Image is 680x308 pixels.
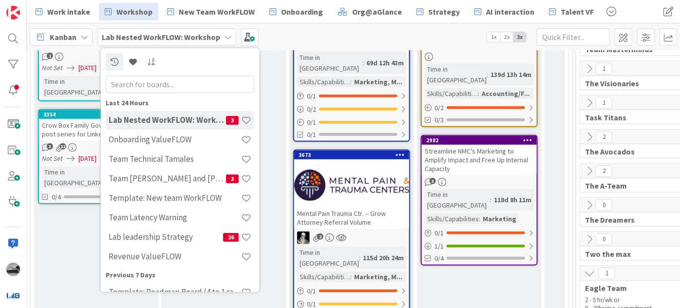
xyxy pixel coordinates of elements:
[299,152,409,158] div: 3673
[421,135,538,266] a: 2982Streamline NMC’s Marketing to Amplify Impact and Free Up Internal CapacityTime in [GEOGRAPHIC...
[226,174,239,183] span: 3
[359,252,360,263] span: :
[411,3,466,20] a: Strategy
[297,52,362,74] div: Time in [GEOGRAPHIC_DATA]
[479,88,532,99] div: Accounting/F...
[434,228,444,238] span: 0 / 1
[479,213,480,224] span: :
[307,91,316,101] span: 0 / 1
[43,111,154,118] div: 3354
[6,289,20,302] img: avatar
[478,88,479,99] span: :
[434,253,444,264] span: 0/4
[430,178,436,184] span: 3
[109,115,226,125] h4: Lab Nested WorkFLOW: Workshop
[350,77,352,87] span: :
[500,32,513,42] span: 2x
[487,32,500,42] span: 1x
[294,90,409,102] div: 0/1
[537,28,610,46] input: Quick Filter...
[352,271,405,282] div: Marketing, M...
[422,240,537,252] div: 1/1
[297,231,310,244] img: WS
[434,115,444,125] span: 0/3
[596,97,612,109] span: 1
[307,286,316,296] span: 0 / 1
[106,75,254,93] input: Search for boards...
[362,58,364,68] span: :
[264,3,329,20] a: Onboarding
[78,63,96,73] span: [DATE]
[30,3,96,20] a: Work intake
[434,103,444,113] span: 0 / 2
[352,6,402,18] span: Org@aGlance
[52,192,61,202] span: 0/4
[39,110,154,119] div: 3354
[223,232,239,241] span: 26
[294,207,409,229] div: Mental Pain Trauma Ctr. -- Grow Attorney Referral Volume
[109,232,223,242] h4: Lab leadership Strategy
[350,271,352,282] span: :
[480,213,519,224] div: Marketing
[294,116,409,129] div: 0/1
[307,104,316,115] span: 0 / 2
[360,252,406,263] div: 115d 20h 24m
[109,251,241,261] h4: Revenue ValueFLOW
[39,119,154,140] div: Crow Box Family Governance blog post series for LinkedIn
[596,165,612,177] span: 2
[50,31,76,43] span: Kanban
[561,6,594,18] span: Talent VF
[425,64,487,85] div: Time in [GEOGRAPHIC_DATA]
[364,58,406,68] div: 69d 12h 43m
[422,227,537,239] div: 0/1
[109,287,241,297] h4: Template: Roadmap Board (4 to 1 ratio or Annual/Quarterly view)
[39,110,154,140] div: 3354Crow Box Family Governance blog post series for LinkedIn
[428,6,460,18] span: Strategy
[226,115,239,124] span: 3
[179,6,255,18] span: New Team WorkFLOW
[422,136,537,175] div: 2982Streamline NMC’s Marketing to Amplify Impact and Free Up Internal Capacity
[294,231,409,244] div: WS
[109,212,241,222] h4: Team Latency Warning
[596,233,612,245] span: 0
[425,213,479,224] div: Skills/Capabilities
[599,268,615,279] span: 1
[109,135,241,144] h4: Onboarding ValueFLOW
[294,151,409,229] div: 3673Mental Pain Trauma Ctr. -- Grow Attorney Referral Volume
[106,269,254,280] div: Previous 7 Days
[297,271,350,282] div: Skills/Capabilities
[422,145,537,175] div: Streamline NMC’s Marketing to Amplify Impact and Free Up Internal Capacity
[60,143,66,150] span: 12
[426,137,537,144] div: 2982
[161,3,261,20] a: New Team WorkFLOW
[109,193,241,203] h4: Template: New team WorkFLOW
[421,19,538,127] a: Time in [GEOGRAPHIC_DATA]:139d 13h 14mSkills/Capabilities:Accounting/F...0/20/3
[434,241,444,251] span: 1 / 1
[42,154,63,163] i: Not Set
[116,6,152,18] span: Workshop
[42,76,104,97] div: Time in [GEOGRAPHIC_DATA]
[294,285,409,297] div: 0/1
[294,151,409,159] div: 3673
[47,6,90,18] span: Work intake
[297,247,359,269] div: Time in [GEOGRAPHIC_DATA]
[352,77,405,87] div: Marketing, M...
[486,6,534,18] span: AI interaction
[78,154,96,164] span: [DATE]
[425,189,490,211] div: Time in [GEOGRAPHIC_DATA]
[422,102,537,114] div: 0/2
[490,194,491,205] span: :
[38,109,155,204] a: 3354Crow Box Family Governance blog post series for LinkedInNot Set[DATE]Time in [GEOGRAPHIC_DATA...
[38,19,155,101] a: Not Set[DATE]Time in [GEOGRAPHIC_DATA]:153d 20h 15m
[596,131,612,143] span: 2
[109,154,241,164] h4: Team Technical Tamales
[422,136,537,145] div: 2982
[42,63,63,72] i: Not Set
[543,3,600,20] a: Talent VF
[307,130,316,140] span: 0/1
[106,97,254,108] div: Last 24 Hours
[42,167,104,188] div: Time in [GEOGRAPHIC_DATA]
[294,103,409,115] div: 0/2
[491,194,534,205] div: 118d 8h 11m
[317,233,323,240] span: 2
